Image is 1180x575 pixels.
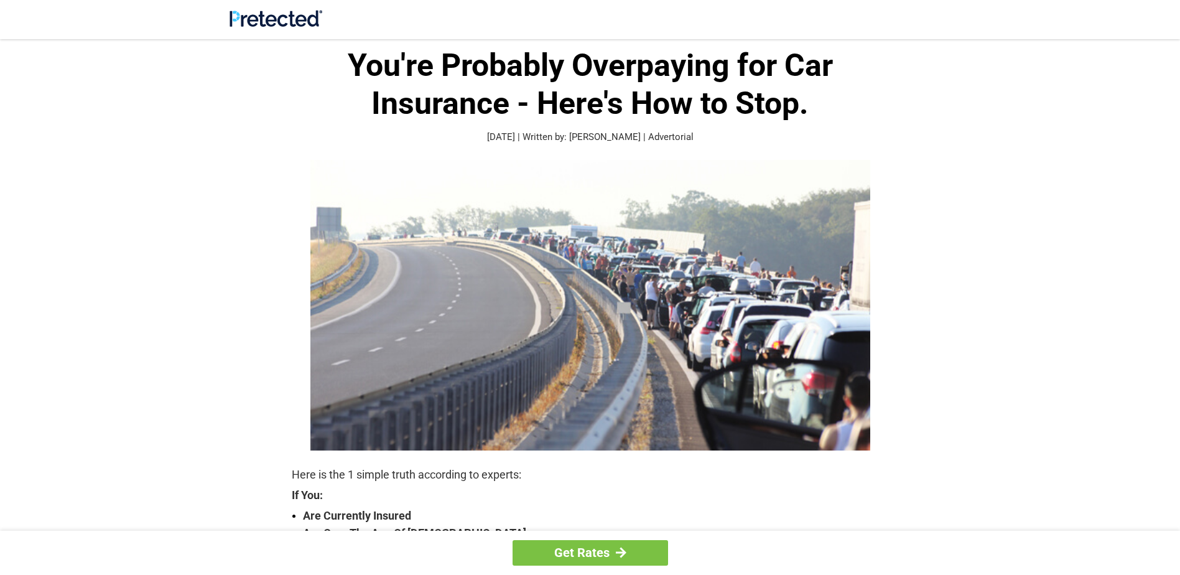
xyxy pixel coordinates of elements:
[230,17,322,29] a: Site Logo
[292,466,889,484] p: Here is the 1 simple truth according to experts:
[292,130,889,144] p: [DATE] | Written by: [PERSON_NAME] | Advertorial
[292,490,889,501] strong: If You:
[292,47,889,123] h1: You're Probably Overpaying for Car Insurance - Here's How to Stop.
[303,525,889,542] strong: Are Over The Age Of [DEMOGRAPHIC_DATA]
[513,540,668,566] a: Get Rates
[303,507,889,525] strong: Are Currently Insured
[230,10,322,27] img: Site Logo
